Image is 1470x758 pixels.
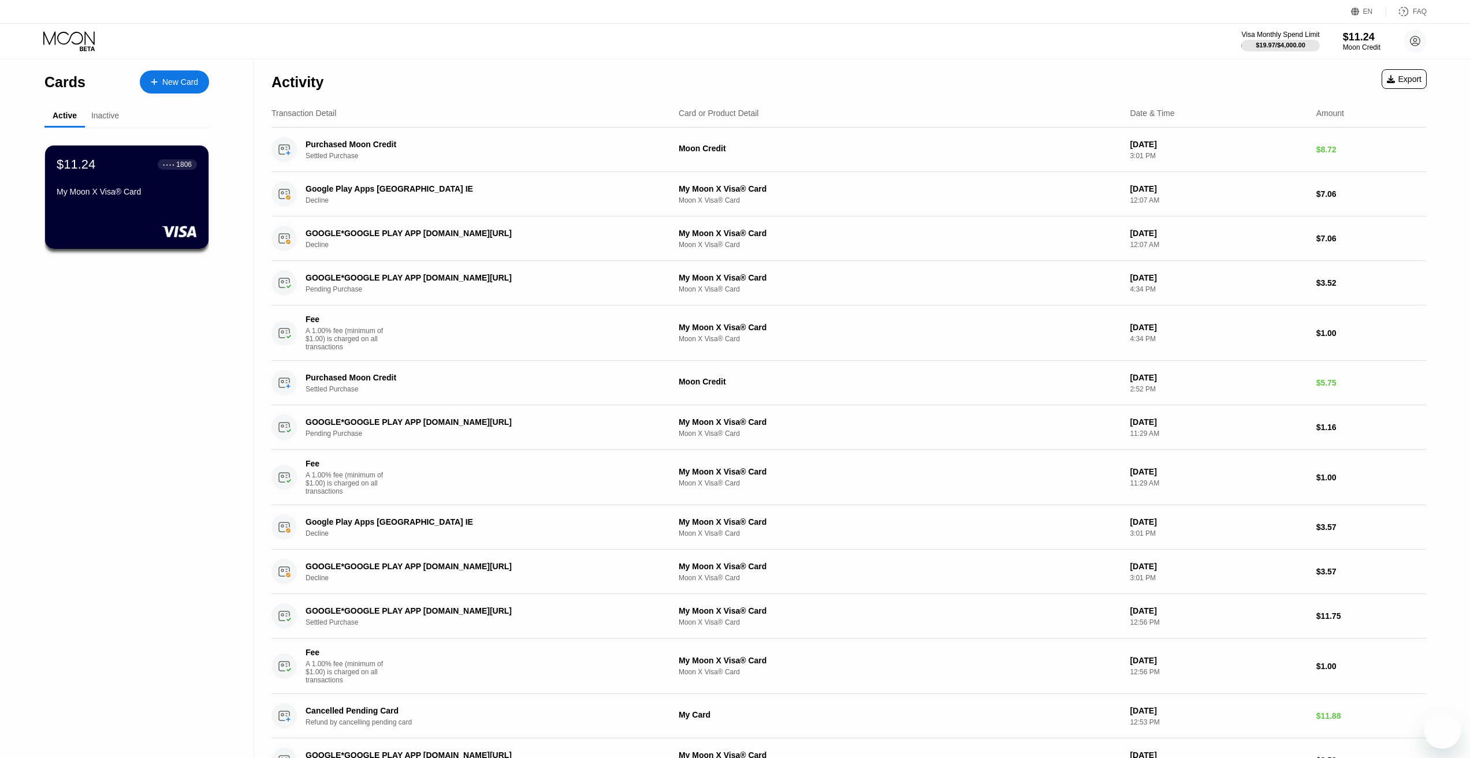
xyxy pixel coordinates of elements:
[1316,662,1427,671] div: $1.00
[53,111,77,120] div: Active
[1130,529,1307,537] div: 3:01 PM
[1130,718,1307,726] div: 12:53 PM
[679,377,1121,386] div: Moon Credit
[1351,6,1386,17] div: EN
[271,594,1427,638] div: GOOGLE*GOOGLE PLAY APP [DOMAIN_NAME][URL]Settled PurchaseMy Moon X Visa® CardMoon X Visa® Card[DA...
[679,241,1121,249] div: Moon X Visa® Card
[679,417,1121,427] div: My Moon X Visa® Card
[1363,8,1373,16] div: EN
[1130,517,1307,527] div: [DATE]
[679,109,759,118] div: Card or Product Detail
[306,140,639,149] div: Purchased Moon Credit
[271,261,1427,305] div: GOOGLE*GOOGLE PLAY APP [DOMAIN_NAME][URL]Pending PurchaseMy Moon X Visa® CardMoon X Visa® Card[DA...
[679,668,1121,676] div: Moon X Visa® Card
[45,145,209,249] div: $11.24● ● ● ●1806My Moon X Visa® Card
[1130,196,1307,204] div: 12:07 AM
[1316,611,1427,621] div: $11.75
[679,323,1121,332] div: My Moon X Visa® Card
[1343,31,1380,51] div: $11.24Moon Credit
[1316,423,1427,432] div: $1.16
[679,574,1121,582] div: Moon X Visa® Card
[306,660,392,684] div: A 1.00% fee (minimum of $1.00) is charged on all transactions
[163,163,174,166] div: ● ● ● ●
[140,70,209,94] div: New Card
[1130,385,1307,393] div: 2:52 PM
[679,529,1121,537] div: Moon X Visa® Card
[1130,417,1307,427] div: [DATE]
[679,196,1121,204] div: Moon X Visa® Card
[1130,606,1307,615] div: [DATE]
[271,450,1427,505] div: FeeA 1.00% fee (minimum of $1.00) is charged on all transactionsMy Moon X Visa® CardMoon X Visa® ...
[1382,69,1427,89] div: Export
[679,229,1121,238] div: My Moon X Visa® Card
[1386,6,1427,17] div: FAQ
[162,77,198,87] div: New Card
[44,74,85,91] div: Cards
[1130,479,1307,487] div: 11:29 AM
[271,550,1427,594] div: GOOGLE*GOOGLE PLAY APP [DOMAIN_NAME][URL]DeclineMy Moon X Visa® CardMoon X Visa® Card[DATE]3:01 P...
[306,529,664,537] div: Decline
[1130,109,1174,118] div: Date & Time
[679,467,1121,476] div: My Moon X Visa® Card
[1343,31,1380,43] div: $11.24
[1316,234,1427,243] div: $7.06
[271,305,1427,361] div: FeeA 1.00% fee (minimum of $1.00) is charged on all transactionsMy Moon X Visa® CardMoon X Visa® ...
[306,273,639,282] div: GOOGLE*GOOGLE PLAY APP [DOMAIN_NAME][URL]
[306,618,664,626] div: Settled Purchase
[1316,711,1427,720] div: $11.88
[1316,328,1427,338] div: $1.00
[1130,152,1307,160] div: 3:01 PM
[1316,278,1427,287] div: $3.52
[91,111,119,120] div: Inactive
[1130,562,1307,571] div: [DATE]
[1130,285,1307,293] div: 4:34 PM
[306,229,639,238] div: GOOGLE*GOOGLE PLAY APP [DOMAIN_NAME][URL]
[679,710,1121,719] div: My Card
[1130,323,1307,332] div: [DATE]
[1241,31,1319,39] div: Visa Monthly Spend Limit
[57,157,95,172] div: $11.24
[306,184,639,193] div: Google Play Apps [GEOGRAPHIC_DATA] IE
[306,648,386,657] div: Fee
[306,327,392,351] div: A 1.00% fee (minimum of $1.00) is charged on all transactions
[271,405,1427,450] div: GOOGLE*GOOGLE PLAY APP [DOMAIN_NAME][URL]Pending PurchaseMy Moon X Visa® CardMoon X Visa® Card[DA...
[1316,109,1344,118] div: Amount
[679,184,1121,193] div: My Moon X Visa® Card
[1387,74,1421,84] div: Export
[679,562,1121,571] div: My Moon X Visa® Card
[306,517,639,527] div: Google Play Apps [GEOGRAPHIC_DATA] IE
[306,471,392,495] div: A 1.00% fee (minimum of $1.00) is charged on all transactions
[1316,567,1427,576] div: $3.57
[306,315,386,324] div: Fee
[306,430,664,438] div: Pending Purchase
[1424,712,1461,749] iframe: Button to launch messaging window
[271,361,1427,405] div: Purchased Moon CreditSettled PurchaseMoon Credit[DATE]2:52 PM$5.75
[679,517,1121,527] div: My Moon X Visa® Card
[306,373,639,382] div: Purchased Moon Credit
[1130,140,1307,149] div: [DATE]
[57,187,197,196] div: My Moon X Visa® Card
[1316,522,1427,532] div: $3.57
[306,574,664,582] div: Decline
[271,505,1427,550] div: Google Play Apps [GEOGRAPHIC_DATA] IEDeclineMy Moon X Visa® CardMoon X Visa® Card[DATE]3:01 PM$3.57
[679,606,1121,615] div: My Moon X Visa® Card
[271,109,336,118] div: Transaction Detail
[679,656,1121,665] div: My Moon X Visa® Card
[306,606,639,615] div: GOOGLE*GOOGLE PLAY APP [DOMAIN_NAME][URL]
[306,241,664,249] div: Decline
[1241,31,1319,51] div: Visa Monthly Spend Limit$19.97/$4,000.00
[1130,373,1307,382] div: [DATE]
[679,273,1121,282] div: My Moon X Visa® Card
[271,74,323,91] div: Activity
[1130,241,1307,249] div: 12:07 AM
[306,385,664,393] div: Settled Purchase
[679,618,1121,626] div: Moon X Visa® Card
[306,562,639,571] div: GOOGLE*GOOGLE PLAY APP [DOMAIN_NAME][URL]
[1130,184,1307,193] div: [DATE]
[679,335,1121,343] div: Moon X Visa® Card
[1130,335,1307,343] div: 4:34 PM
[1130,618,1307,626] div: 12:56 PM
[1130,574,1307,582] div: 3:01 PM
[1130,668,1307,676] div: 12:56 PM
